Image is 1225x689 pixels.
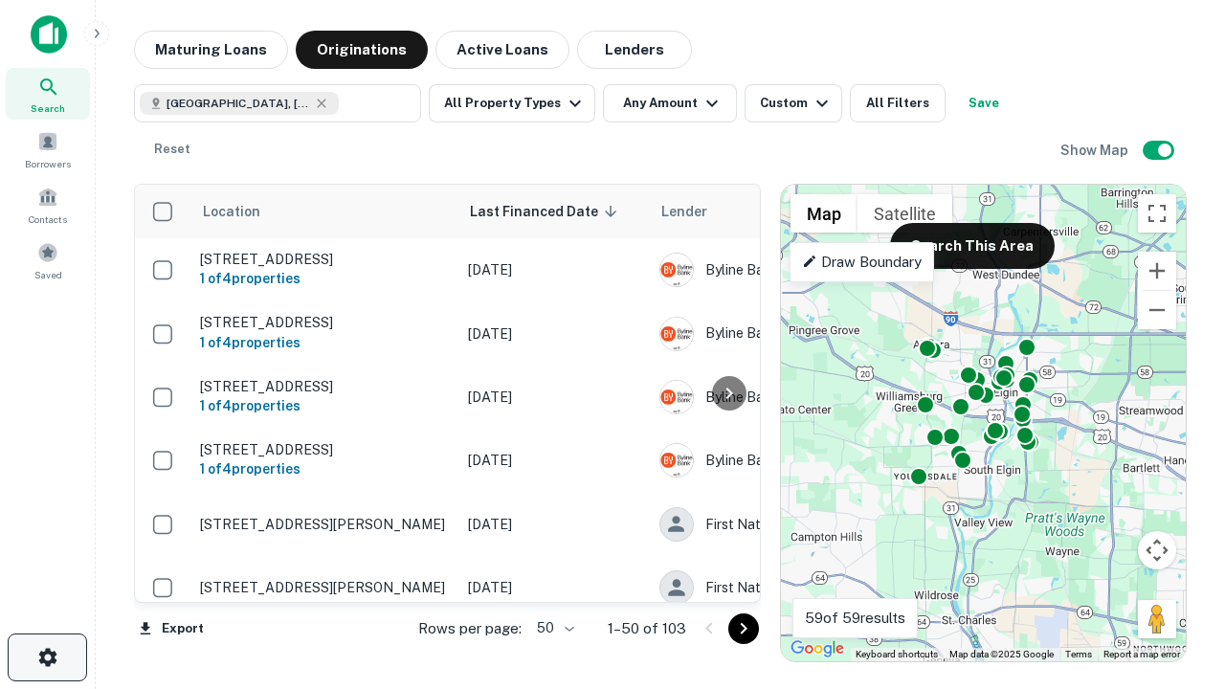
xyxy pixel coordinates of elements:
h6: 1 of 4 properties [200,458,449,479]
a: Contacts [6,179,90,231]
a: Open this area in Google Maps (opens a new window) [786,636,849,661]
button: Show street map [791,194,857,233]
div: First Nations Bank [659,507,947,542]
img: picture [660,444,693,477]
p: [STREET_ADDRESS][PERSON_NAME] [200,516,449,533]
button: All Property Types [429,84,595,122]
p: [DATE] [468,514,640,535]
p: Rows per page: [418,617,522,640]
th: Location [190,185,458,238]
span: Last Financed Date [470,200,623,223]
span: Saved [34,267,62,282]
button: Zoom out [1138,291,1176,329]
p: [DATE] [468,323,640,344]
button: Zoom in [1138,252,1176,290]
button: Any Amount [603,84,737,122]
button: Maturing Loans [134,31,288,69]
button: Show satellite imagery [857,194,952,233]
span: Search [31,100,65,116]
h6: Show Map [1060,140,1131,161]
img: capitalize-icon.png [31,15,67,54]
button: Originations [296,31,428,69]
h6: 1 of 4 properties [200,332,449,353]
th: Last Financed Date [458,185,650,238]
div: Custom [760,92,834,115]
div: 0 0 [781,185,1186,661]
button: Save your search to get updates of matches that match your search criteria. [953,84,1014,122]
div: Byline Bank [659,443,947,478]
button: Search This Area [890,223,1055,269]
a: Terms (opens in new tab) [1065,649,1092,659]
p: [STREET_ADDRESS][PERSON_NAME] [200,579,449,596]
h6: 1 of 4 properties [200,268,449,289]
span: Contacts [29,211,67,227]
span: [GEOGRAPHIC_DATA], [GEOGRAPHIC_DATA] [167,95,310,112]
p: [DATE] [468,259,640,280]
span: Lender [661,200,707,223]
button: Drag Pegman onto the map to open Street View [1138,600,1176,638]
button: Lenders [577,31,692,69]
button: Reset [142,130,203,168]
p: Draw Boundary [802,251,922,274]
div: First Nations Bank [659,570,947,605]
p: [STREET_ADDRESS] [200,251,449,268]
div: Byline Bank [659,380,947,414]
button: Active Loans [435,31,569,69]
a: Search [6,68,90,120]
a: Borrowers [6,123,90,175]
p: 1–50 of 103 [608,617,686,640]
span: Borrowers [25,156,71,171]
p: [STREET_ADDRESS] [200,441,449,458]
div: Byline Bank [659,317,947,351]
p: [DATE] [468,387,640,408]
button: Go to next page [728,613,759,644]
img: picture [660,318,693,350]
button: Toggle fullscreen view [1138,194,1176,233]
img: Google [786,636,849,661]
span: Location [202,200,285,223]
a: Report a map error [1103,649,1180,659]
button: All Filters [850,84,946,122]
button: Export [134,614,209,643]
p: [STREET_ADDRESS] [200,378,449,395]
iframe: Chat Widget [1129,475,1225,567]
div: Byline Bank [659,253,947,287]
a: Saved [6,234,90,286]
h6: 1 of 4 properties [200,395,449,416]
p: [DATE] [468,450,640,471]
p: 59 of 59 results [805,607,905,630]
img: picture [660,381,693,413]
button: Keyboard shortcuts [856,648,938,661]
span: Map data ©2025 Google [949,649,1054,659]
p: [STREET_ADDRESS] [200,314,449,331]
img: picture [660,254,693,286]
div: 50 [529,614,577,642]
th: Lender [650,185,956,238]
button: Custom [745,84,842,122]
p: [DATE] [468,577,640,598]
